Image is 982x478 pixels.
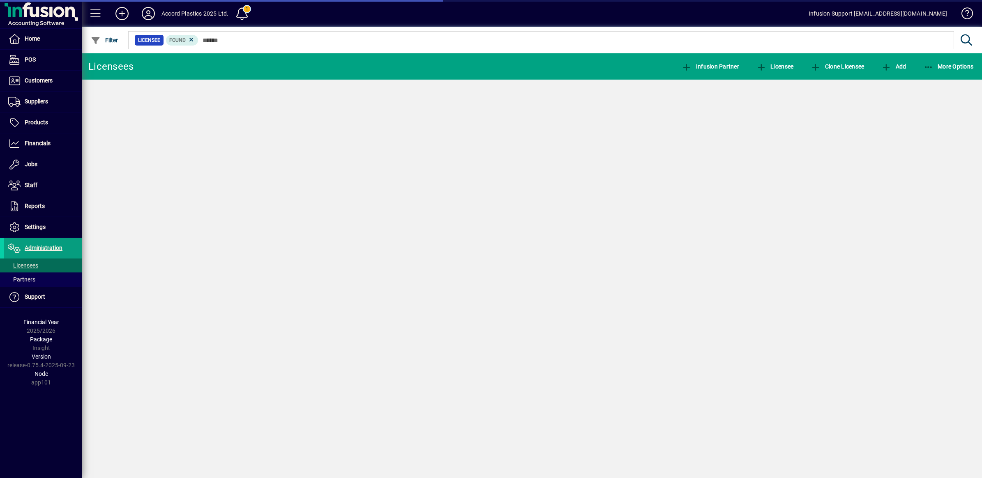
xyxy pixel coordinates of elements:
[4,287,82,307] a: Support
[25,224,46,230] span: Settings
[25,77,53,84] span: Customers
[682,63,739,70] span: Infusion Partner
[4,154,82,175] a: Jobs
[161,7,228,20] div: Accord Plastics 2025 Ltd.
[166,35,198,46] mat-chip: Found Status: Found
[4,112,82,133] a: Products
[35,371,48,377] span: Node
[4,71,82,91] a: Customers
[4,91,82,112] a: Suppliers
[922,59,976,74] button: More Options
[23,319,59,325] span: Financial Year
[4,50,82,70] a: POS
[8,276,35,283] span: Partners
[4,258,82,272] a: Licensees
[25,35,40,42] span: Home
[754,59,796,74] button: Licensee
[4,272,82,286] a: Partners
[955,2,972,28] a: Knowledge Base
[756,63,794,70] span: Licensee
[4,217,82,238] a: Settings
[4,196,82,217] a: Reports
[4,133,82,154] a: Financials
[881,63,906,70] span: Add
[809,59,866,74] button: Clone Licensee
[91,37,118,43] span: Filter
[8,262,38,269] span: Licensees
[169,37,186,43] span: Found
[25,119,48,126] span: Products
[25,161,37,167] span: Jobs
[89,33,120,48] button: Filter
[4,29,82,49] a: Home
[25,203,45,209] span: Reports
[30,336,52,343] span: Package
[879,59,908,74] button: Add
[32,353,51,360] span: Version
[138,36,160,44] span: Licensee
[809,7,947,20] div: Infusion Support [EMAIL_ADDRESS][DOMAIN_NAME]
[25,98,48,105] span: Suppliers
[25,140,51,146] span: Financials
[811,63,864,70] span: Clone Licensee
[135,6,161,21] button: Profile
[25,245,62,251] span: Administration
[25,182,37,188] span: Staff
[4,175,82,196] a: Staff
[109,6,135,21] button: Add
[88,60,134,73] div: Licensees
[25,56,36,63] span: POS
[25,293,45,300] span: Support
[680,59,741,74] button: Infusion Partner
[924,63,974,70] span: More Options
